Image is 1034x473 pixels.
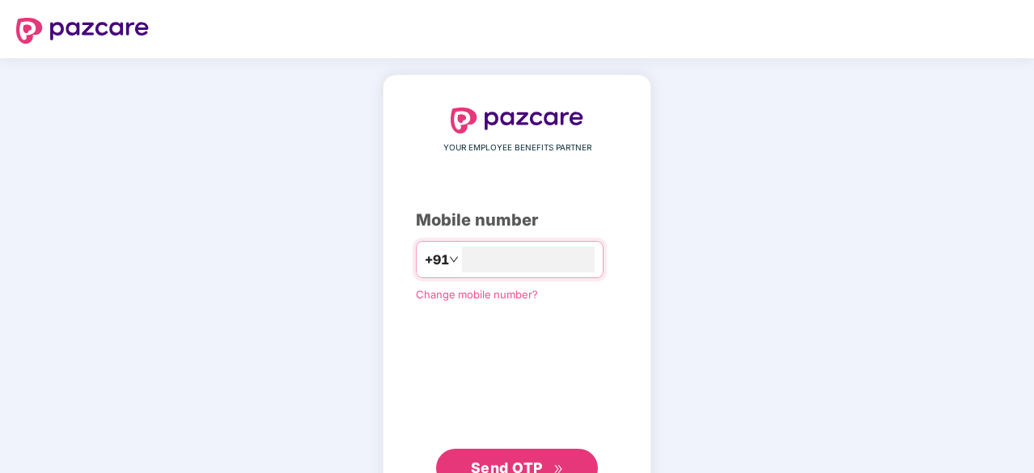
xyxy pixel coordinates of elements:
span: down [449,255,459,264]
div: Mobile number [416,208,618,233]
img: logo [16,18,149,44]
a: Change mobile number? [416,288,538,301]
span: +91 [425,250,449,270]
span: YOUR EMPLOYEE BENEFITS PARTNER [443,141,591,154]
img: logo [451,108,583,133]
